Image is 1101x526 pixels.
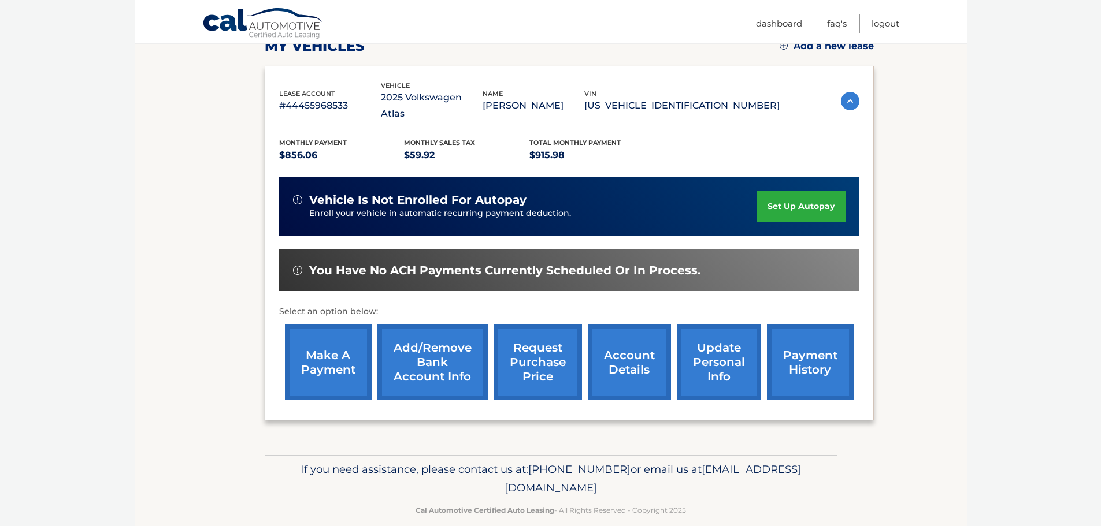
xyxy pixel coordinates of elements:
[309,207,758,220] p: Enroll your vehicle in automatic recurring payment deduction.
[279,89,335,98] span: lease account
[265,38,365,55] h2: my vehicles
[588,324,671,400] a: account details
[279,139,347,147] span: Monthly Payment
[377,324,488,400] a: Add/Remove bank account info
[584,89,596,98] span: vin
[279,305,859,319] p: Select an option below:
[528,462,631,476] span: [PHONE_NUMBER]
[309,193,527,207] span: vehicle is not enrolled for autopay
[483,89,503,98] span: name
[767,324,854,400] a: payment history
[279,147,405,163] p: $856.06
[756,14,802,33] a: Dashboard
[780,42,788,50] img: add.svg
[293,266,302,275] img: alert-white.svg
[404,147,529,163] p: $59.92
[272,504,829,516] p: - All Rights Reserved - Copyright 2025
[381,81,410,89] span: vehicle
[293,195,302,204] img: alert-white.svg
[309,263,700,278] span: You have no ACH payments currently scheduled or in process.
[285,324,372,400] a: make a payment
[483,98,584,114] p: [PERSON_NAME]
[416,506,554,514] strong: Cal Automotive Certified Auto Leasing
[202,8,324,41] a: Cal Automotive
[529,139,621,147] span: Total Monthly Payment
[841,92,859,110] img: accordion-active.svg
[381,89,483,122] p: 2025 Volkswagen Atlas
[584,98,780,114] p: [US_VEHICLE_IDENTIFICATION_NUMBER]
[827,14,847,33] a: FAQ's
[494,324,582,400] a: request purchase price
[757,191,845,222] a: set up autopay
[272,460,829,497] p: If you need assistance, please contact us at: or email us at
[529,147,655,163] p: $915.98
[677,324,761,400] a: update personal info
[505,462,801,494] span: [EMAIL_ADDRESS][DOMAIN_NAME]
[404,139,475,147] span: Monthly sales Tax
[872,14,899,33] a: Logout
[279,98,381,114] p: #44455968533
[780,40,874,52] a: Add a new lease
